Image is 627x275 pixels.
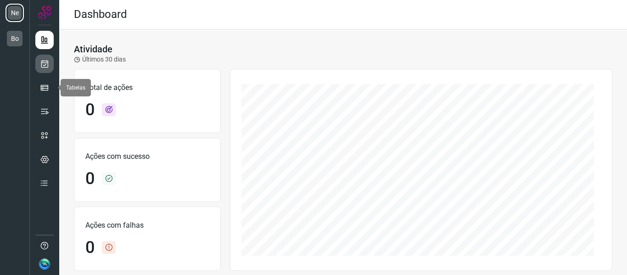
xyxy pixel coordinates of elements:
[74,44,112,55] h3: Atividade
[66,84,85,91] span: Tabelas
[38,6,51,19] img: Logo
[85,220,209,231] p: Ações com falhas
[6,4,24,22] li: Ne
[85,169,95,189] h1: 0
[6,29,24,48] li: Bo
[85,238,95,258] h1: 0
[74,55,126,64] p: Últimos 30 dias
[85,100,95,120] h1: 0
[85,82,209,93] p: Total de ações
[39,258,50,269] img: 47c40af94961a9f83d4b05d5585d06bd.jpg
[85,151,209,162] p: Ações com sucesso
[74,8,127,21] h2: Dashboard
